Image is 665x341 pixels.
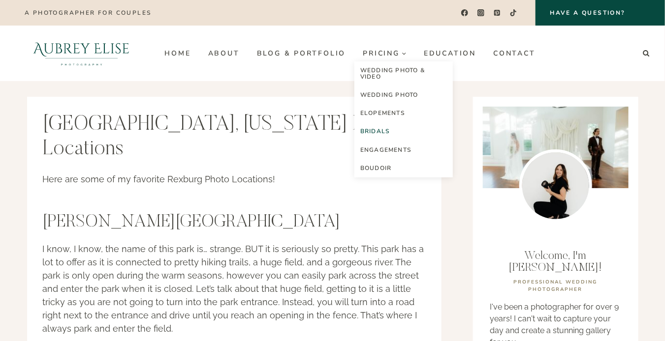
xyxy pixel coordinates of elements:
[490,250,621,274] p: Welcome, I'm [PERSON_NAME]!
[415,45,485,61] a: Education
[43,212,426,233] h2: [PERSON_NAME][GEOGRAPHIC_DATA]
[354,122,453,141] a: Bridals
[457,6,472,20] a: Facebook
[354,45,415,61] button: Child menu of Pricing
[199,45,248,61] a: About
[354,141,453,159] a: Engagements
[490,6,505,20] a: Pinterest
[156,45,199,61] a: Home
[43,113,426,162] h1: [GEOGRAPHIC_DATA], [US_STATE] Photo Locations
[43,172,426,186] p: Here are some of my favorite Rexburg Photo Locations!
[485,45,544,61] a: Contact
[354,104,453,122] a: Elopements
[490,279,621,293] p: professional WEDDING PHOTOGRAPHER
[248,45,354,61] a: Blog & Portfolio
[474,6,488,20] a: Instagram
[43,242,426,335] p: I know, I know, the name of this park is… strange. BUT it is seriously so pretty. This park has a...
[519,149,592,222] img: Utah wedding photographer Aubrey Williams
[12,26,151,81] img: Aubrey Elise Photography
[507,6,521,20] a: TikTok
[354,86,453,104] a: Wedding Photo
[639,47,653,60] button: View Search Form
[354,61,453,86] a: Wedding Photo & Video
[354,159,453,177] a: Boudoir
[25,9,151,16] p: A photographer for couples
[156,45,544,61] nav: Primary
